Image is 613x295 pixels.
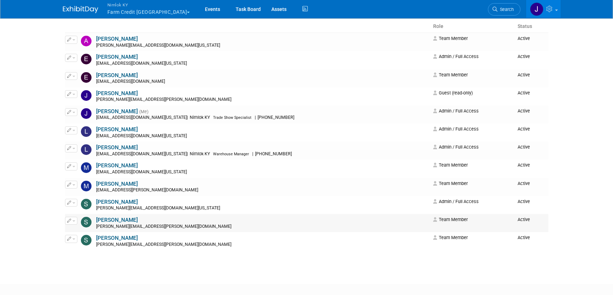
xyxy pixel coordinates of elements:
[96,224,429,230] div: [PERSON_NAME][EMAIL_ADDRESS][PERSON_NAME][DOMAIN_NAME]
[81,54,92,64] img: Elizabeth Griffin
[255,115,256,120] span: |
[96,199,138,205] a: [PERSON_NAME]
[139,109,148,114] span: (Me)
[187,115,188,120] span: |
[96,54,138,60] a: [PERSON_NAME]
[96,169,429,175] div: [EMAIL_ADDRESS][DOMAIN_NAME][US_STATE]
[518,54,530,59] span: Active
[433,54,479,59] span: Admin / Full Access
[96,97,429,103] div: [PERSON_NAME][EMAIL_ADDRESS][PERSON_NAME][DOMAIN_NAME]
[253,151,294,156] span: [PHONE_NUMBER]
[81,144,92,155] img: Luc Schaefer
[96,79,429,85] div: [EMAIL_ADDRESS][DOMAIN_NAME]
[96,151,429,157] div: [EMAIL_ADDRESS][DOMAIN_NAME][US_STATE]
[433,235,468,240] span: Team Member
[213,115,252,120] span: Trade Show Specialist
[96,217,138,223] a: [PERSON_NAME]
[518,162,530,168] span: Active
[107,1,190,8] span: Nimlok KY
[81,108,92,119] img: Jamie Dunn
[96,61,429,66] div: [EMAIL_ADDRESS][DOMAIN_NAME][US_STATE]
[96,108,138,115] a: [PERSON_NAME]
[433,181,468,186] span: Team Member
[256,115,296,120] span: [PHONE_NUMBER]
[430,21,515,33] th: Role
[433,126,479,132] span: Admin / Full Access
[96,133,429,139] div: [EMAIL_ADDRESS][DOMAIN_NAME][US_STATE]
[81,217,92,227] img: Stephanie Hillner
[96,72,138,79] a: [PERSON_NAME]
[433,72,468,77] span: Team Member
[96,36,138,42] a: [PERSON_NAME]
[433,217,468,222] span: Team Member
[81,199,92,209] img: Shannon Glasscock
[188,115,212,120] span: Nimlok KY
[81,90,92,101] img: Jackie Emerso
[433,144,479,150] span: Admin / Full Access
[518,90,530,96] span: Active
[96,242,429,248] div: [PERSON_NAME][EMAIL_ADDRESS][PERSON_NAME][DOMAIN_NAME]
[81,72,92,83] img: Elizabeth Woods
[96,235,138,241] a: [PERSON_NAME]
[488,3,520,16] a: Search
[433,162,468,168] span: Team Member
[530,2,543,16] img: Jamie Dunn
[96,162,138,169] a: [PERSON_NAME]
[81,235,92,245] img: Susan Ellis
[213,152,249,156] span: Warehouse Manager
[96,187,429,193] div: [EMAIL_ADDRESS][PERSON_NAME][DOMAIN_NAME]
[96,144,138,151] a: [PERSON_NAME]
[518,72,530,77] span: Active
[497,7,514,12] span: Search
[188,151,212,156] span: Nimlok KY
[81,36,92,46] img: Ashley LeCates
[96,43,429,48] div: [PERSON_NAME][EMAIL_ADDRESS][DOMAIN_NAME][US_STATE]
[433,36,468,41] span: Team Member
[433,199,479,204] span: Admin / Full Access
[81,162,92,173] img: Matt Trueblood
[96,206,429,211] div: [PERSON_NAME][EMAIL_ADDRESS][DOMAIN_NAME][US_STATE]
[518,235,530,240] span: Active
[433,108,479,114] span: Admin / Full Access
[96,126,138,133] a: [PERSON_NAME]
[518,144,530,150] span: Active
[81,126,92,137] img: Lisah Barbour
[518,36,530,41] span: Active
[96,90,138,97] a: [PERSON_NAME]
[187,151,188,156] span: |
[96,181,138,187] a: [PERSON_NAME]
[518,108,530,114] span: Active
[63,6,98,13] img: ExhibitDay
[252,151,253,156] span: |
[518,217,530,222] span: Active
[518,181,530,186] span: Active
[518,126,530,132] span: Active
[96,115,429,121] div: [EMAIL_ADDRESS][DOMAIN_NAME][US_STATE]
[81,181,92,191] img: Micah Mensing
[515,21,548,33] th: Status
[518,199,530,204] span: Active
[433,90,473,96] span: Guest (read-only)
